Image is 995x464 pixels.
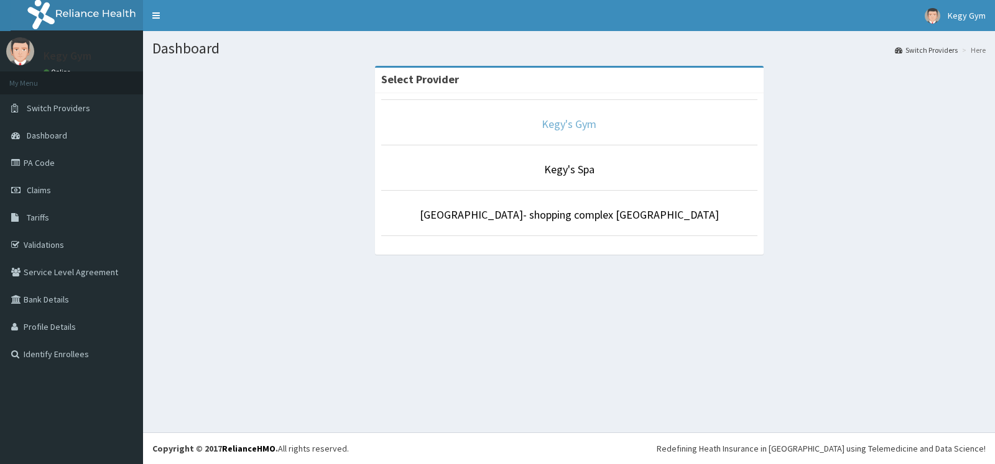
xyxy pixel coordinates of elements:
footer: All rights reserved. [143,432,995,464]
span: Kegy Gym [948,10,986,21]
li: Here [959,45,986,55]
strong: Select Provider [381,72,459,86]
p: Kegy Gym [44,50,91,61]
span: Tariffs [27,212,49,223]
a: Switch Providers [895,45,958,55]
img: User Image [925,8,940,24]
strong: Copyright © 2017 . [152,443,278,454]
span: Dashboard [27,130,67,141]
span: Claims [27,184,51,196]
div: Redefining Heath Insurance in [GEOGRAPHIC_DATA] using Telemedicine and Data Science! [657,442,986,455]
a: [GEOGRAPHIC_DATA]- shopping complex [GEOGRAPHIC_DATA] [420,207,719,222]
span: Switch Providers [27,102,90,114]
a: Online [44,68,73,76]
a: Kegy's Spa [544,162,595,176]
a: Kegy's Gym [542,117,596,131]
h1: Dashboard [152,40,986,57]
img: User Image [6,37,34,65]
a: RelianceHMO [222,443,275,454]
